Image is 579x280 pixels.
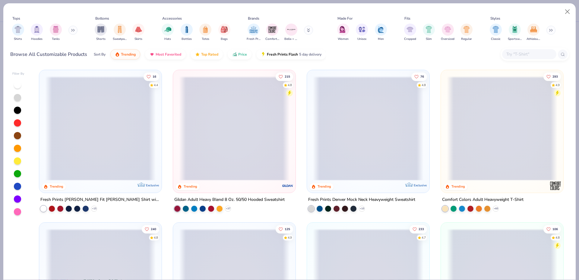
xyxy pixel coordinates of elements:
[423,24,435,41] button: filter button
[543,72,561,81] button: Like
[359,26,365,33] img: Unisex Image
[441,24,454,41] button: filter button
[555,235,560,240] div: 4.8
[378,26,384,33] img: Men Image
[356,24,368,41] div: filter for Unisex
[181,24,193,41] button: filter button
[285,75,290,78] span: 215
[113,24,127,41] button: filter button
[50,24,62,41] div: filter for Tanks
[284,37,298,41] span: Bella + Canvas
[414,183,427,187] span: Exclusive
[218,24,230,41] div: filter for Bags
[282,180,294,192] img: Gildan logo
[142,225,160,233] button: Like
[202,37,209,41] span: Totes
[154,235,158,240] div: 4.8
[95,24,107,41] div: filter for Shorts
[12,16,20,21] div: Tops
[284,24,298,41] div: filter for Bella + Canvas
[276,72,293,81] button: Like
[12,72,24,76] div: Filter By
[164,26,171,33] img: Hats Image
[134,37,142,41] span: Skirts
[164,37,171,41] span: Hats
[543,225,561,233] button: Like
[268,25,277,34] img: Comfort Colors Image
[226,207,230,211] span: + 37
[555,83,560,87] div: 4.9
[97,26,104,33] img: Shorts Image
[404,16,410,21] div: Fits
[423,24,435,41] div: filter for Slim
[115,52,120,57] img: trending.gif
[181,24,193,41] div: filter for Bottles
[460,24,473,41] div: filter for Regular
[132,24,144,41] button: filter button
[460,24,473,41] button: filter button
[145,49,186,60] button: Most Favorited
[506,51,552,58] input: Try "T-Shirt"
[284,24,298,41] button: filter button
[490,24,502,41] div: filter for Classic
[492,26,499,33] img: Classic Image
[238,52,247,57] span: Price
[420,75,424,78] span: 76
[356,24,368,41] button: filter button
[202,26,209,33] img: Totes Image
[162,24,174,41] button: filter button
[552,75,558,78] span: 293
[490,16,500,21] div: Styles
[12,24,24,41] button: filter button
[221,37,228,41] span: Bags
[199,24,211,41] button: filter button
[94,52,106,57] div: Sort By
[31,24,43,41] button: filter button
[527,24,540,41] div: filter for Athleisure
[33,26,40,33] img: Hoodies Image
[40,196,160,204] div: Fresh Prints [PERSON_NAME] Fit [PERSON_NAME] Shirt with Stripes
[337,24,349,41] button: filter button
[426,37,432,41] span: Slim
[52,26,59,33] img: Tanks Image
[357,37,366,41] span: Unisex
[31,24,43,41] div: filter for Hoodies
[288,235,292,240] div: 4.9
[52,37,60,41] span: Tanks
[461,37,472,41] span: Regular
[261,52,266,57] img: flash.gif
[228,49,252,60] button: Price
[162,16,182,21] div: Accessories
[511,26,518,33] img: Sportswear Image
[508,37,522,41] span: Sportswear
[407,26,413,33] img: Cropped Image
[174,196,285,204] div: Gildan Adult Heavy Blend 8 Oz. 50/50 Hooded Sweatshirt
[110,49,140,60] button: Trending
[359,207,364,211] span: + 10
[404,24,416,41] button: filter button
[276,225,293,233] button: Like
[552,227,558,230] span: 106
[285,227,290,230] span: 125
[151,227,157,230] span: 240
[144,72,160,81] button: Like
[14,26,21,33] img: Shirts Image
[419,227,424,230] span: 233
[340,26,346,33] img: Women Image
[265,37,279,41] span: Comfort Colors
[221,26,227,33] img: Bags Image
[135,26,142,33] img: Skirts Image
[288,83,292,87] div: 4.8
[92,207,96,211] span: + 15
[113,37,127,41] span: Sweatpants
[378,37,384,41] span: Men
[265,24,279,41] button: filter button
[404,37,416,41] span: Cropped
[247,24,261,41] button: filter button
[154,83,158,87] div: 4.4
[508,24,522,41] div: filter for Sportswear
[10,51,87,58] div: Browse All Customizable Products
[493,207,498,211] span: + 60
[422,83,426,87] div: 4.8
[256,49,326,60] button: Fresh Prints Flash5 day delivery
